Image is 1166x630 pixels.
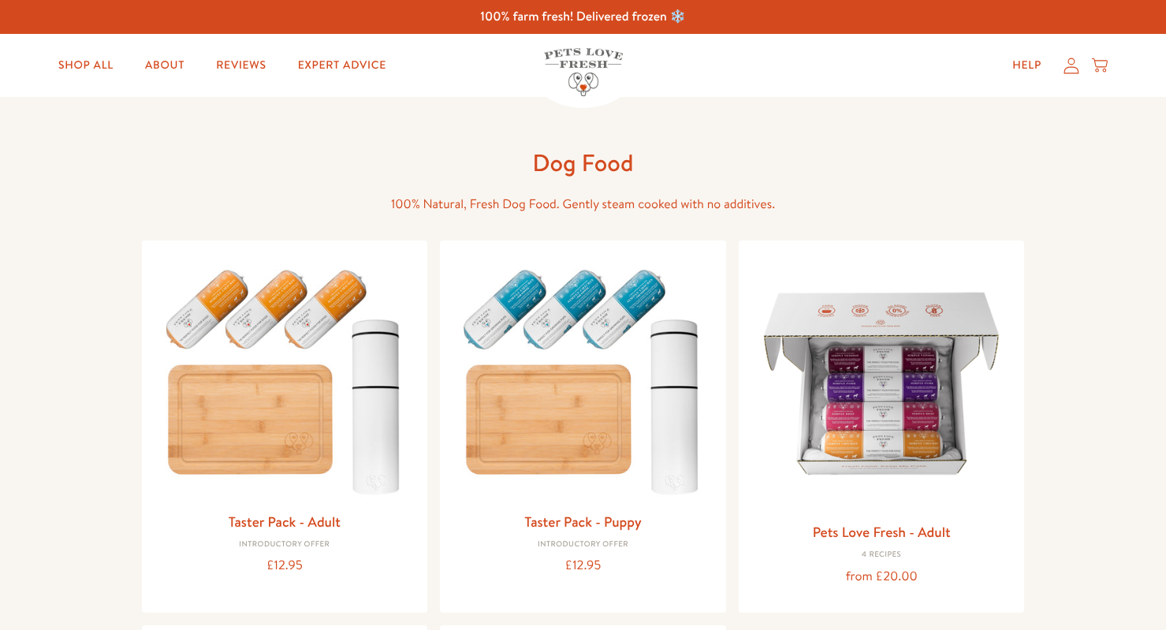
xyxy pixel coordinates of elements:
div: £12.95 [155,555,415,576]
a: Shop All [46,50,126,81]
div: Introductory Offer [453,540,713,550]
a: Taster Pack - Adult [229,512,341,531]
h1: Dog Food [331,147,836,178]
a: Reviews [203,50,278,81]
div: £12.95 [453,555,713,576]
a: Taster Pack - Puppy [524,512,641,531]
img: Pets Love Fresh [544,48,623,96]
a: Expert Advice [285,50,399,81]
img: Taster Pack - Adult [155,253,415,503]
a: Help [1000,50,1054,81]
img: Pets Love Fresh - Adult [751,253,1012,514]
a: Pets Love Fresh - Adult [813,522,951,542]
div: 4 Recipes [751,550,1012,560]
div: from £20.00 [751,566,1012,587]
a: About [132,50,197,81]
p: 100% Natural, Fresh Dog Food. Gently steam cooked with no additives. [331,194,836,215]
img: Taster Pack - Puppy [453,253,713,503]
div: Introductory Offer [155,540,415,550]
